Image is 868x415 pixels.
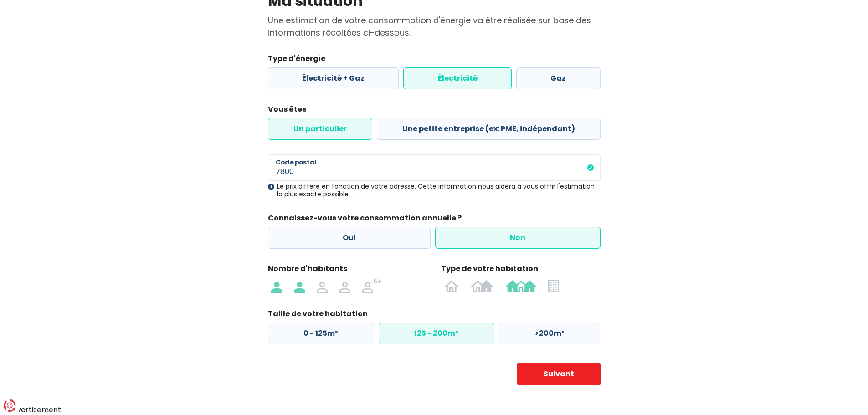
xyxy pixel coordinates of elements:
legend: Type de votre habitation [441,263,601,277]
img: Appartement [548,278,559,293]
img: Bâtiment fermé [505,278,537,293]
label: >200m² [499,323,600,344]
button: Suivant [517,363,601,385]
img: Bâtiment ouvert [444,278,459,293]
legend: Vous êtes [268,104,601,118]
img: Bâtiment semi-ouvert [471,278,493,293]
img: 3 personnes [317,278,328,293]
legend: Nombre d'habitants [268,263,427,277]
label: Électricité + Gaz [268,67,399,89]
legend: Taille de votre habitation [268,308,601,323]
label: Une petite entreprise (ex: PME, indépendant) [377,118,601,140]
label: Non [435,227,601,249]
label: 0 - 125m² [268,323,374,344]
img: 1 personne [271,278,282,293]
input: 1000 [268,154,601,181]
img: 5 personnes ou + [362,278,382,293]
label: 125 - 200m² [379,323,494,344]
label: Électricité [403,67,512,89]
img: 4 personnes [339,278,350,293]
label: Oui [268,227,431,249]
legend: Type d'énergie [268,53,601,67]
label: Gaz [516,67,601,89]
label: Un particulier [268,118,372,140]
p: Une estimation de votre consommation d'énergie va être réalisée sur base des informations récolté... [268,14,601,39]
img: 2 personnes [294,278,305,293]
div: Le prix diffère en fonction de votre adresse. Cette information nous aidera à vous offrir l'estim... [268,183,601,198]
legend: Connaissez-vous votre consommation annuelle ? [268,213,601,227]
